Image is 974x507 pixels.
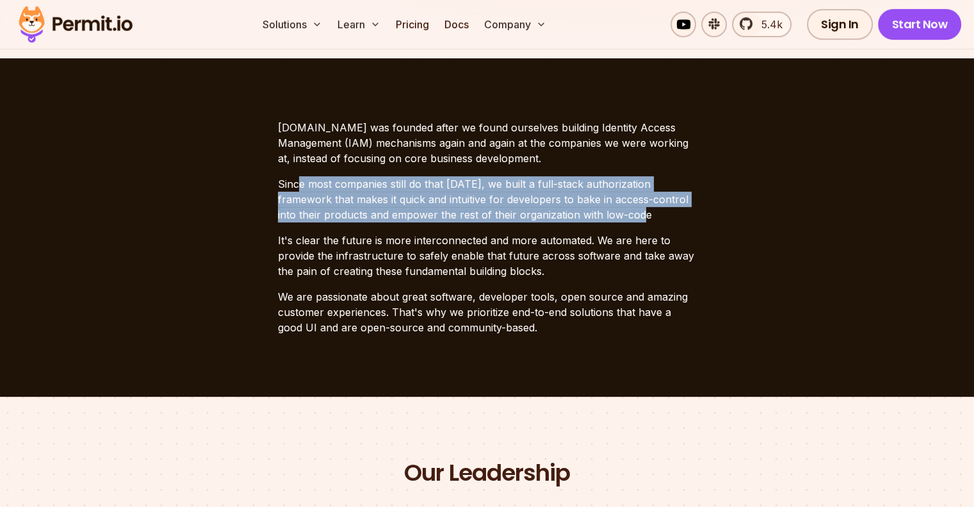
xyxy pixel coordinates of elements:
button: Company [479,12,551,37]
a: Pricing [391,12,434,37]
p: Since most companies still do that [DATE], we built a full-stack authorization framework that mak... [278,176,697,222]
p: [DOMAIN_NAME] was founded after we found ourselves building Identity Access Management (IAM) mech... [278,120,697,166]
a: Start Now [878,9,962,40]
p: We are passionate about great software, developer tools, open source and amazing customer experie... [278,289,697,335]
a: Sign In [807,9,873,40]
button: Solutions [257,12,327,37]
a: 5.4k [732,12,791,37]
button: Learn [332,12,386,37]
img: Permit logo [13,3,138,46]
h2: Our Leadership [404,458,570,488]
span: 5.4k [754,17,783,32]
a: Docs [439,12,474,37]
p: It's clear the future is more interconnected and more automated. We are here to provide the infra... [278,233,697,279]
